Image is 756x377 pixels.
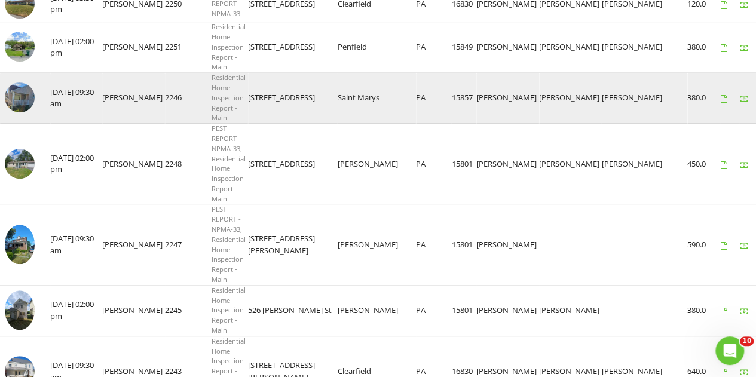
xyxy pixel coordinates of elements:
[165,285,212,336] td: 2245
[102,285,165,336] td: [PERSON_NAME]
[212,286,246,335] span: Residential Home Inspection Report - Main
[602,22,687,73] td: [PERSON_NAME]
[602,124,687,204] td: [PERSON_NAME]
[452,124,476,204] td: 15801
[212,204,246,284] span: PEST REPORT - NPMA-33, Residential Home Inspection Report - Main
[452,22,476,73] td: 15849
[416,22,452,73] td: PA
[248,285,338,336] td: 526 [PERSON_NAME] St
[338,124,416,204] td: [PERSON_NAME]
[248,124,338,204] td: [STREET_ADDRESS]
[476,204,539,285] td: [PERSON_NAME]
[452,285,476,336] td: 15801
[416,285,452,336] td: PA
[687,285,721,336] td: 380.0
[102,124,165,204] td: [PERSON_NAME]
[248,73,338,124] td: [STREET_ADDRESS]
[248,204,338,285] td: [STREET_ADDRESS][PERSON_NAME]
[338,204,416,285] td: [PERSON_NAME]
[338,285,416,336] td: [PERSON_NAME]
[476,285,539,336] td: [PERSON_NAME]
[687,22,721,73] td: 380.0
[248,22,338,73] td: [STREET_ADDRESS]
[452,73,476,124] td: 15857
[338,22,416,73] td: Penfield
[715,336,744,365] iframe: Intercom live chat
[476,73,539,124] td: [PERSON_NAME]
[416,124,452,204] td: PA
[740,336,754,346] span: 10
[452,204,476,285] td: 15801
[539,285,602,336] td: [PERSON_NAME]
[50,73,102,124] td: [DATE] 09:30 am
[687,124,721,204] td: 450.0
[212,73,246,122] span: Residential Home Inspection Report - Main
[50,22,102,73] td: [DATE] 02:00 pm
[476,22,539,73] td: [PERSON_NAME]
[5,82,35,112] img: 9331680%2Fcover_photos%2FoKMPJTjN9rYugQsa5yEf%2Fsmall.jpg
[165,204,212,285] td: 2247
[687,204,721,285] td: 590.0
[50,204,102,285] td: [DATE] 09:30 am
[102,22,165,73] td: [PERSON_NAME]
[212,22,246,71] span: Residential Home Inspection Report - Main
[5,290,35,330] img: 9315754%2Fcover_photos%2FCbAcojlgSI3VjuepTNB3%2Fsmall.jpg
[212,124,246,203] span: PEST REPORT - NPMA-33, Residential Home Inspection Report - Main
[50,285,102,336] td: [DATE] 02:00 pm
[102,73,165,124] td: [PERSON_NAME]
[539,124,602,204] td: [PERSON_NAME]
[539,73,602,124] td: [PERSON_NAME]
[5,225,35,265] img: 9337560%2Fcover_photos%2F0EBNzwszfQ1sFspG0edo%2Fsmall.jpeg
[416,204,452,285] td: PA
[338,73,416,124] td: Saint Marys
[602,73,687,124] td: [PERSON_NAME]
[5,32,35,62] img: streetview
[476,124,539,204] td: [PERSON_NAME]
[416,73,452,124] td: PA
[687,73,721,124] td: 380.0
[165,22,212,73] td: 2251
[539,22,602,73] td: [PERSON_NAME]
[5,149,35,179] img: 9350053%2Fcover_photos%2FAS7dfyfRtXEJxP7H6161%2Fsmall.jpg
[102,204,165,285] td: [PERSON_NAME]
[165,73,212,124] td: 2246
[50,124,102,204] td: [DATE] 02:00 pm
[165,124,212,204] td: 2248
